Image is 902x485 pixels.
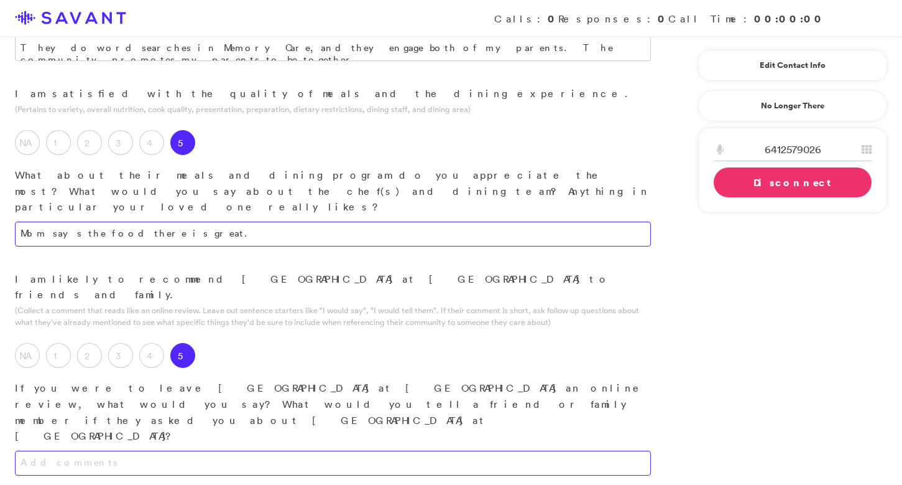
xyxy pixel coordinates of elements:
label: 2 [77,130,102,155]
label: 5 [170,130,195,155]
label: 1 [46,343,71,368]
label: NA [15,343,40,368]
p: What about their meals and dining program do you appreciate the most? What would you say about th... [15,167,651,215]
label: 5 [170,343,195,368]
p: (Collect a comment that reads like an online review. Leave out sentence starters like "I would sa... [15,304,651,328]
label: 4 [139,343,164,368]
strong: 0 [658,12,668,26]
p: (Pertains to variety, overall nutrition, cook quality, presentation, preparation, dietary restric... [15,103,651,115]
label: 3 [108,343,133,368]
a: Edit Contact Info [714,55,872,75]
a: No Longer There [698,90,887,121]
label: 3 [108,130,133,155]
label: 4 [139,130,164,155]
p: If you were to leave [GEOGRAPHIC_DATA] at [GEOGRAPHIC_DATA] an online review, what would you say?... [15,380,651,444]
p: I am likely to recommend [GEOGRAPHIC_DATA] at [GEOGRAPHIC_DATA] to friends and family. [15,271,651,303]
label: 2 [77,343,102,368]
strong: 0 [548,12,558,26]
label: NA [15,130,40,155]
p: I am satisfied with the quality of meals and the dining experience. [15,86,651,102]
strong: 00:00:00 [754,12,825,26]
label: 1 [46,130,71,155]
a: Disconnect [714,167,872,197]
